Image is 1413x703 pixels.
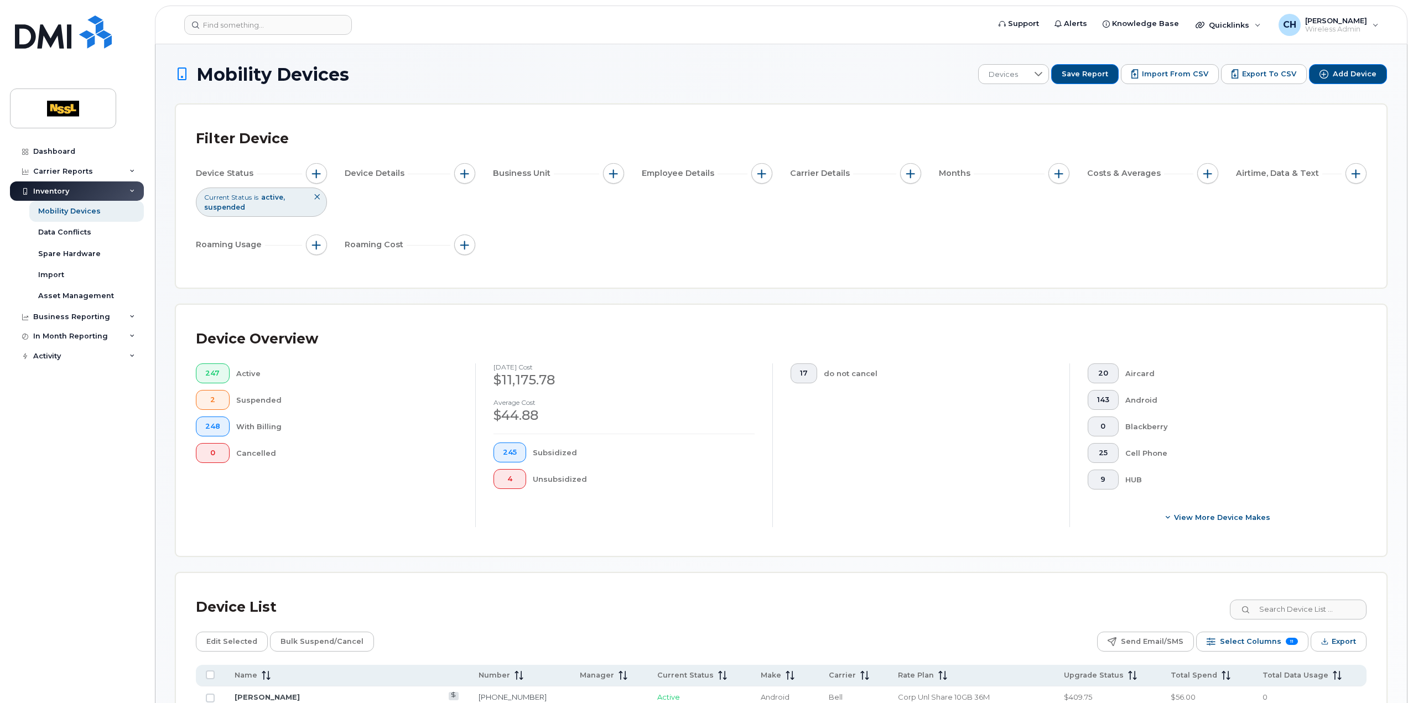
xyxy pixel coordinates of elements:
div: Aircard [1125,363,1349,383]
div: $11,175.78 [493,371,755,389]
span: Bell [829,692,843,701]
span: suspended [204,203,245,211]
button: Add Device [1309,64,1387,84]
span: 0 [1097,422,1109,431]
div: With Billing [236,416,458,436]
span: Current Status [657,670,714,680]
span: Device Details [345,168,408,179]
div: Cell Phone [1125,443,1349,463]
span: Export to CSV [1242,69,1296,79]
span: Total Spend [1171,670,1217,680]
button: 2 [196,390,230,410]
span: 25 [1097,449,1109,457]
span: Corp Unl Share 10GB 36M [898,692,990,701]
span: Save Report [1062,69,1108,79]
button: 17 [791,363,817,383]
div: Subsidized [533,442,755,462]
button: 248 [196,416,230,436]
span: Devices [979,65,1028,85]
span: Send Email/SMS [1121,633,1183,650]
span: Edit Selected [206,633,257,650]
span: 4 [503,475,517,483]
span: Name [235,670,257,680]
a: [PERSON_NAME] [235,692,300,701]
span: Current Status [204,192,252,202]
button: 9 [1088,470,1119,490]
span: Roaming Cost [345,239,407,251]
span: Active [657,692,680,701]
span: 248 [205,422,220,431]
span: 245 [503,448,517,457]
div: do not cancel [824,363,1052,383]
span: View More Device Makes [1174,512,1270,523]
button: View More Device Makes [1088,507,1349,527]
button: 25 [1088,443,1119,463]
div: Active [236,363,458,383]
button: 0 [196,443,230,463]
span: is [254,192,258,202]
span: Upgrade Status [1064,670,1124,680]
span: 143 [1097,395,1109,404]
button: Bulk Suspend/Cancel [270,632,374,652]
div: $44.88 [493,406,755,425]
button: Save Report [1051,64,1119,84]
span: Costs & Averages [1087,168,1164,179]
span: Number [479,670,510,680]
button: 143 [1088,390,1119,410]
span: Manager [580,670,614,680]
span: 17 [800,369,808,378]
button: Import from CSV [1121,64,1219,84]
span: 2 [205,395,220,404]
button: 247 [196,363,230,383]
span: Import from CSV [1142,69,1208,79]
button: 20 [1088,363,1119,383]
h4: [DATE] cost [493,363,755,371]
span: $56.00 [1171,692,1196,701]
span: Rate Plan [898,670,934,680]
span: Airtime, Data & Text [1236,168,1322,179]
h4: Average cost [493,399,755,406]
button: Select Columns 11 [1196,632,1308,652]
span: Select Columns [1220,633,1281,650]
span: Bulk Suspend/Cancel [280,633,363,650]
span: 11 [1286,638,1298,645]
span: Months [939,168,974,179]
button: Export [1311,632,1367,652]
span: Mobility Devices [196,65,349,84]
div: HUB [1125,470,1349,490]
input: Search Device List ... [1230,600,1367,619]
div: Cancelled [236,443,458,463]
a: View Last Bill [449,692,459,700]
div: Blackberry [1125,416,1349,436]
span: Make [761,670,781,680]
div: Filter Device [196,124,289,153]
button: 0 [1088,416,1119,436]
div: Device List [196,593,277,622]
span: 9 [1097,475,1109,484]
button: Edit Selected [196,632,268,652]
button: Send Email/SMS [1097,632,1194,652]
span: Android [761,692,789,701]
span: 0 [1263,692,1267,701]
span: active [261,193,285,201]
span: 0 [205,449,220,457]
span: 20 [1097,369,1109,378]
div: Unsubsidized [533,469,755,489]
span: Business Unit [493,168,554,179]
div: Android [1125,390,1349,410]
button: 4 [493,469,526,489]
div: Device Overview [196,325,318,353]
span: $409.75 [1064,692,1092,701]
span: 247 [205,369,220,378]
span: Carrier [829,670,856,680]
a: Export to CSV [1221,64,1307,84]
span: Employee Details [642,168,718,179]
span: Device Status [196,168,257,179]
span: Roaming Usage [196,239,265,251]
span: Export [1332,633,1356,650]
div: Suspended [236,390,458,410]
span: Carrier Details [790,168,853,179]
span: Total Data Usage [1263,670,1328,680]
